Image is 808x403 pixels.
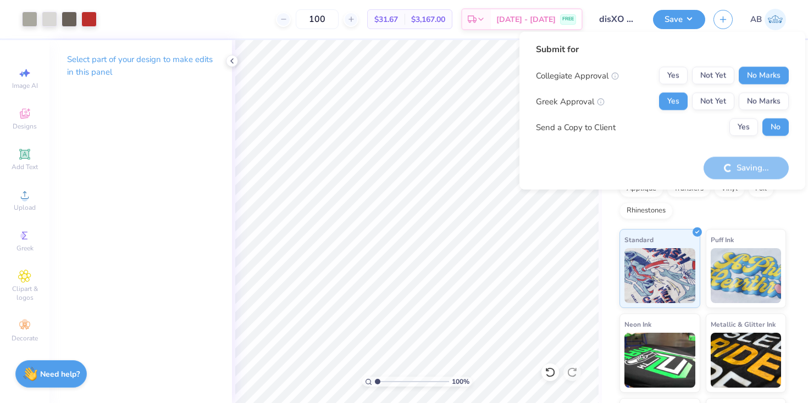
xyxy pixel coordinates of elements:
span: Upload [14,203,36,212]
button: Save [653,10,705,29]
span: Greek [16,244,34,253]
span: AB [750,13,762,26]
img: Puff Ink [711,248,782,303]
button: Yes [659,93,688,110]
span: Image AI [12,81,38,90]
span: Standard [624,234,654,245]
img: Metallic & Glitter Ink [711,333,782,388]
button: Not Yet [692,93,734,110]
div: Submit for [536,43,789,56]
div: Send a Copy to Client [536,121,616,133]
button: No Marks [739,67,789,85]
span: Add Text [12,163,38,171]
input: – – [296,9,339,29]
input: Untitled Design [591,8,645,30]
button: Yes [729,119,758,136]
div: Greek Approval [536,95,605,108]
button: No Marks [739,93,789,110]
button: No [762,119,789,136]
span: $31.67 [374,14,398,25]
a: AB [750,9,786,30]
span: 100 % [452,377,469,387]
span: Metallic & Glitter Ink [711,318,776,330]
p: Select part of your design to make edits in this panel [67,53,214,79]
button: Yes [659,67,688,85]
span: Designs [13,122,37,131]
img: Neon Ink [624,333,695,388]
span: $3,167.00 [411,14,445,25]
span: Puff Ink [711,234,734,245]
span: [DATE] - [DATE] [496,14,556,25]
img: Standard [624,248,695,303]
div: Collegiate Approval [536,69,619,82]
span: Clipart & logos [5,284,44,302]
strong: Need help? [40,369,80,379]
button: Not Yet [692,67,734,85]
span: Neon Ink [624,318,651,330]
span: Decorate [12,334,38,343]
img: Amelie Bullen [765,9,786,30]
span: FREE [562,15,574,23]
div: Rhinestones [619,203,673,219]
